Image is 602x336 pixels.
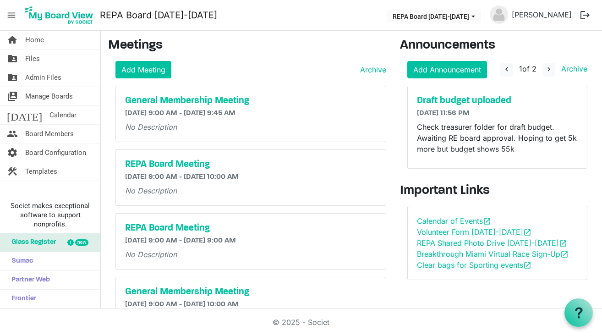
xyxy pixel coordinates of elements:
[519,64,536,73] span: of 2
[400,38,595,54] h3: Announcements
[407,61,487,78] a: Add Announcement
[125,173,377,182] h6: [DATE] 9:00 AM - [DATE] 10:00 AM
[108,38,386,54] h3: Meetings
[523,261,531,270] span: open_in_new
[7,125,18,143] span: people
[125,286,377,297] a: General Membership Meeting
[542,63,555,77] button: navigate_next
[508,6,575,24] a: [PERSON_NAME]
[115,61,171,78] a: Add Meeting
[387,10,481,22] button: REPA Board 2025-2026 dropdownbutton
[4,201,96,229] span: Societ makes exceptional software to support nonprofits.
[400,183,595,199] h3: Important Links
[7,162,18,181] span: construction
[25,162,57,181] span: Templates
[519,64,522,73] span: 1
[25,31,44,49] span: Home
[25,125,74,143] span: Board Members
[7,31,18,49] span: home
[7,233,56,252] span: Glass Register
[125,249,377,260] p: No Description
[417,249,569,259] a: Breakthrough Miami Virtual Race Sign-Upopen_in_new
[417,227,531,237] a: Volunteer Form [DATE]-[DATE]open_in_new
[25,50,40,68] span: Files
[575,6,595,25] button: logout
[545,65,553,73] span: navigate_next
[417,216,491,226] a: Calendar of Eventsopen_in_new
[22,4,96,27] img: My Board View Logo
[7,50,18,68] span: folder_shared
[75,239,88,246] div: new
[125,237,377,245] h6: [DATE] 9:00 AM - [DATE] 9:00 AM
[49,106,77,124] span: Calendar
[417,95,578,106] a: Draft budget uploaded
[125,223,377,234] a: REPA Board Meeting
[490,6,508,24] img: no-profile-picture.svg
[125,185,377,196] p: No Description
[273,318,329,327] a: © 2025 - Societ
[22,4,100,27] a: My Board View Logo
[7,290,36,308] span: Frontier
[25,68,61,87] span: Admin Files
[7,68,18,87] span: folder_shared
[417,238,567,248] a: REPA Shared Photo Drive [DATE]-[DATE]open_in_new
[558,64,587,73] a: Archive
[560,250,569,259] span: open_in_new
[417,260,531,270] a: Clear bags for Sporting eventsopen_in_new
[559,239,567,248] span: open_in_new
[7,143,18,162] span: settings
[3,6,20,24] span: menu
[25,143,86,162] span: Board Configuration
[125,300,377,309] h6: [DATE] 9:00 AM - [DATE] 10:00 AM
[100,6,217,24] a: REPA Board [DATE]-[DATE]
[523,228,531,237] span: open_in_new
[503,65,511,73] span: navigate_before
[417,110,470,117] span: [DATE] 11:56 PM
[483,217,491,226] span: open_in_new
[7,106,42,124] span: [DATE]
[125,95,377,106] a: General Membership Meeting
[7,271,50,289] span: Partner Web
[25,87,73,105] span: Manage Boards
[7,252,33,270] span: Sumac
[7,87,18,105] span: switch_account
[417,121,578,154] p: Check treasurer folder for draft budget. Awaiting RE board approval. Hoping to get 5k more but bu...
[125,159,377,170] a: REPA Board Meeting
[356,64,386,75] a: Archive
[125,109,377,118] h6: [DATE] 9:00 AM - [DATE] 9:45 AM
[125,121,377,132] p: No Description
[500,63,513,77] button: navigate_before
